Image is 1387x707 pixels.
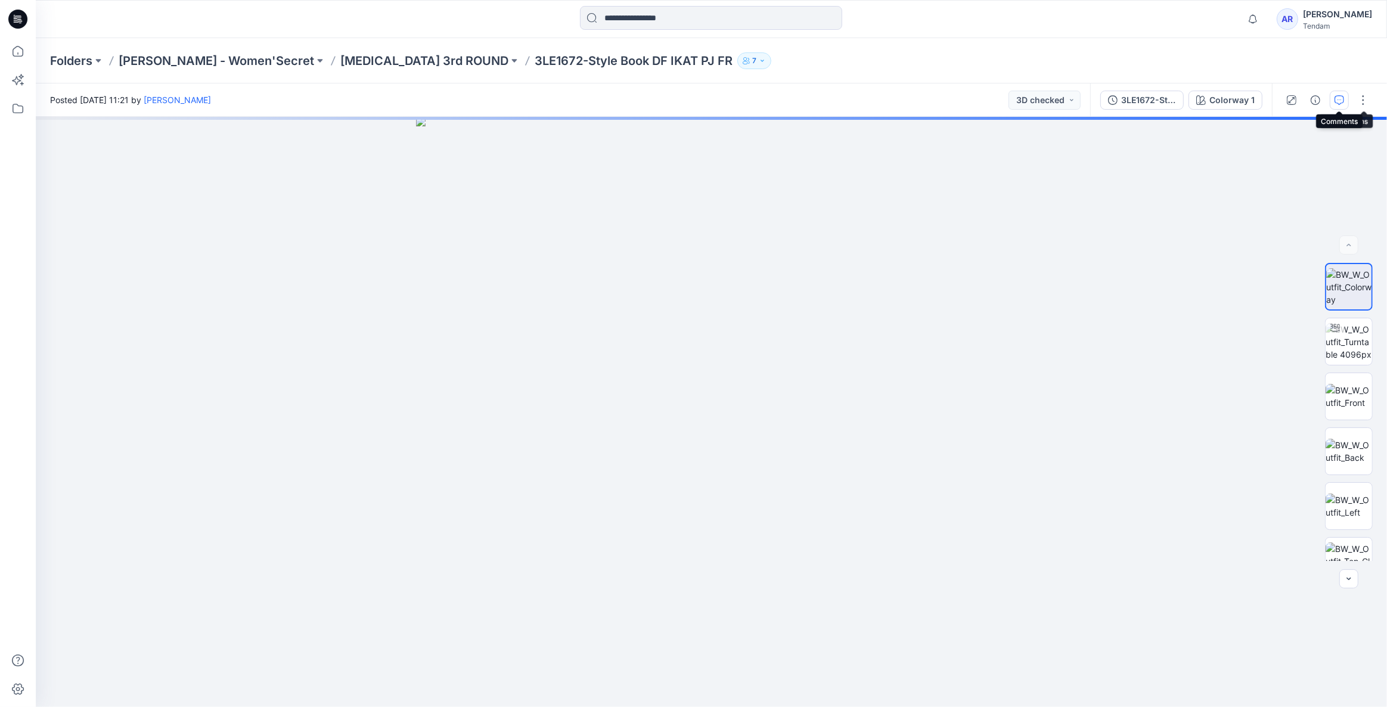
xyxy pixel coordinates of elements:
[1306,91,1325,110] button: Details
[1326,268,1372,306] img: BW_W_Outfit_Colorway
[340,52,508,69] a: [MEDICAL_DATA] 3rd ROUND
[1209,94,1255,107] div: Colorway 1
[50,94,211,106] span: Posted [DATE] 11:21 by
[144,95,211,105] a: [PERSON_NAME]
[1303,21,1372,30] div: Tendam
[1277,8,1298,30] div: AR
[1189,91,1262,110] button: Colorway 1
[50,52,92,69] a: Folders
[752,54,756,67] p: 7
[1121,94,1176,107] div: 3LE1672-Style Book DF IKAT PJ FR
[1326,494,1372,519] img: BW_W_Outfit_Left
[535,52,733,69] p: 3LE1672-Style Book DF IKAT PJ FR
[1326,323,1372,361] img: BW_W_Outfit_Turntable 4096px
[1326,439,1372,464] img: BW_W_Outfit_Back
[416,117,1006,707] img: eyJhbGciOiJIUzI1NiIsImtpZCI6IjAiLCJzbHQiOiJzZXMiLCJ0eXAiOiJKV1QifQ.eyJkYXRhIjp7InR5cGUiOiJzdG9yYW...
[1326,542,1372,580] img: BW_W_Outfit_Top_CloseUp
[1326,384,1372,409] img: BW_W_Outfit_Front
[119,52,314,69] a: [PERSON_NAME] - Women'Secret
[1100,91,1184,110] button: 3LE1672-Style Book DF IKAT PJ FR
[737,52,771,69] button: 7
[1303,7,1372,21] div: [PERSON_NAME]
